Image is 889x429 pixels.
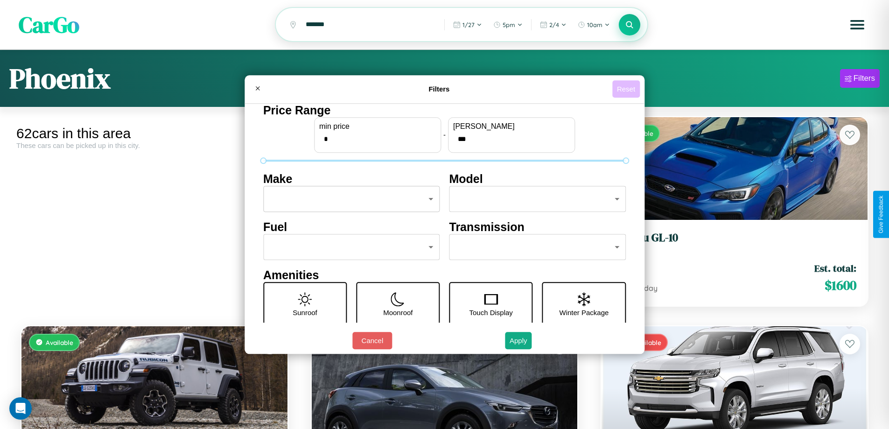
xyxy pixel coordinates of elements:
div: Filters [854,74,875,83]
span: Est. total: [814,261,856,275]
div: These cars can be picked up in this city. [16,141,293,149]
h4: Model [449,172,626,186]
span: 10am [587,21,602,28]
div: Open Intercom Messenger [9,397,32,420]
h1: Phoenix [9,59,111,98]
h4: Filters [266,85,612,93]
h4: Price Range [263,104,626,117]
p: Touch Display [469,306,512,319]
span: Available [46,338,73,346]
button: Open menu [844,12,870,38]
button: 1/27 [448,17,487,32]
div: Give Feedback [878,196,884,233]
button: 5pm [489,17,527,32]
h4: Make [263,172,440,186]
p: - [443,128,446,141]
label: [PERSON_NAME] [453,122,570,131]
p: Winter Package [560,306,609,319]
div: 62 cars in this area [16,126,293,141]
h3: Subaru GL-10 [613,231,856,245]
a: Subaru GL-102018 [613,231,856,254]
span: $ 1600 [825,276,856,295]
span: / day [638,283,658,293]
button: Reset [612,80,640,98]
h4: Fuel [263,220,440,234]
button: Cancel [352,332,392,349]
p: Moonroof [383,306,413,319]
h4: Amenities [263,268,626,282]
button: 10am [573,17,615,32]
p: Sunroof [293,306,317,319]
h4: Transmission [449,220,626,234]
button: 2/4 [535,17,571,32]
span: 2 / 4 [549,21,559,28]
button: Filters [840,69,880,88]
button: Apply [505,332,532,349]
label: min price [319,122,436,131]
span: CarGo [19,9,79,40]
span: 1 / 27 [462,21,475,28]
span: 5pm [503,21,515,28]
